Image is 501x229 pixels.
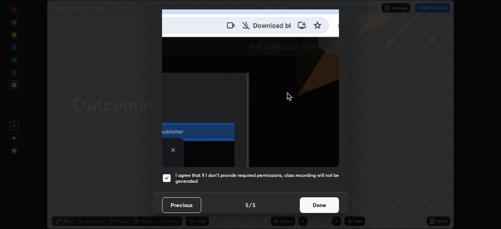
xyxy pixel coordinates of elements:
[249,201,252,209] h4: /
[300,197,339,213] button: Done
[252,201,256,209] h4: 5
[162,197,201,213] button: Previous
[245,201,249,209] h4: 5
[175,172,339,184] h5: I agree that if I don't provide required permissions, class recording will not be generated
